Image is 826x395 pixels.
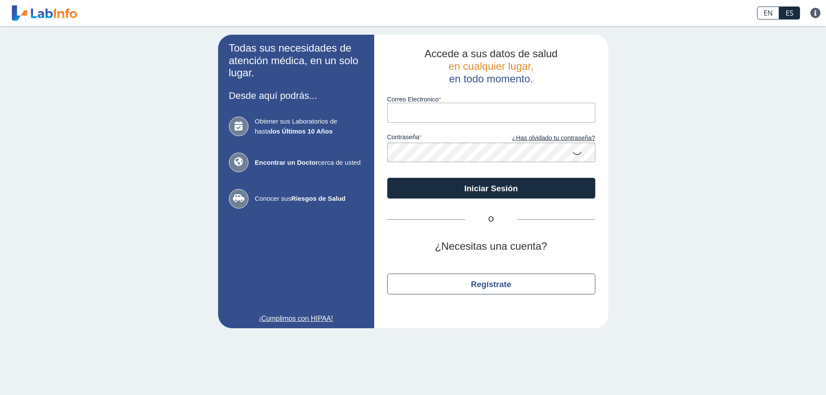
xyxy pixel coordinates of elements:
a: ES [779,7,800,20]
label: contraseña [387,134,491,143]
a: ¡Cumplimos con HIPAA! [229,313,363,324]
span: Obtener sus Laboratorios de hasta [255,117,363,136]
b: Encontrar un Doctor [255,159,318,166]
label: Correo Electronico [387,96,595,103]
span: en cualquier lugar, [448,60,533,72]
button: Regístrate [387,274,595,294]
a: ¿Has olvidado tu contraseña? [491,134,595,143]
span: Accede a sus datos de salud [424,48,558,59]
b: Riesgos de Salud [291,195,346,202]
a: EN [757,7,779,20]
b: los Últimos 10 Años [271,127,333,135]
button: Iniciar Sesión [387,178,595,199]
h2: Todas sus necesidades de atención médica, en un solo lugar. [229,42,363,79]
h3: Desde aquí podrás... [229,90,363,101]
h2: ¿Necesitas una cuenta? [387,240,595,253]
span: en todo momento. [449,73,533,85]
span: cerca de usted [255,158,363,168]
span: Conocer sus [255,194,363,204]
span: O [465,214,517,225]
